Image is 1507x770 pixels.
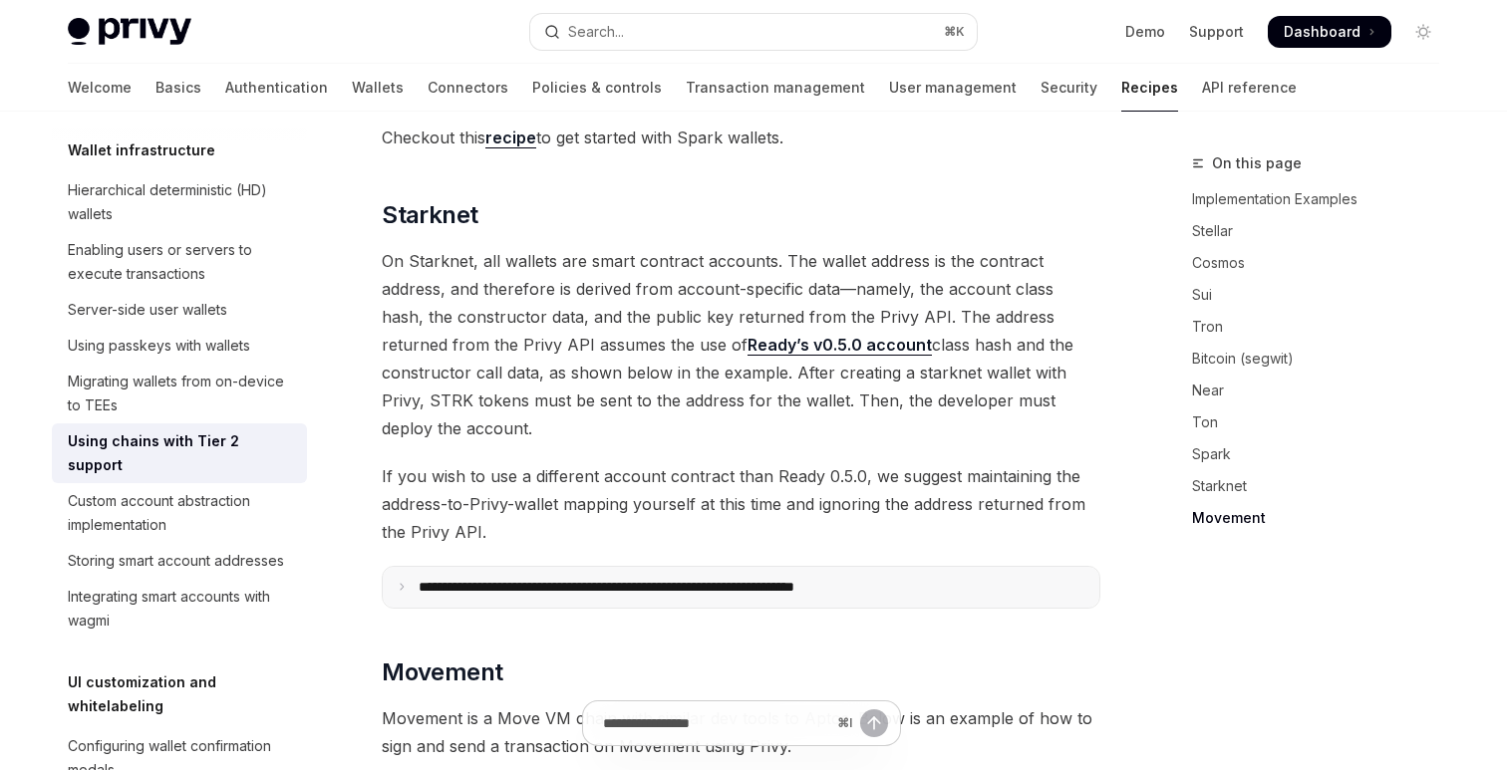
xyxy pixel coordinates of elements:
div: Custom account abstraction implementation [68,489,295,537]
a: Starknet [1192,470,1455,502]
a: API reference [1202,64,1297,112]
a: Security [1041,64,1097,112]
h5: UI customization and whitelabeling [68,670,307,718]
div: Storing smart account addresses [68,549,284,573]
a: Policies & controls [532,64,662,112]
a: Near [1192,375,1455,406]
div: Server-side user wallets [68,298,227,322]
button: Send message [860,709,888,737]
a: Migrating wallets from on-device to TEEs [52,364,307,423]
span: Dashboard [1284,22,1360,42]
a: Support [1189,22,1244,42]
div: Migrating wallets from on-device to TEEs [68,370,295,417]
a: Stellar [1192,215,1455,247]
a: Server-side user wallets [52,292,307,328]
span: ⌘ K [944,24,965,40]
img: light logo [68,18,191,46]
a: Ready’s v0.5.0 account [748,335,932,356]
a: Wallets [352,64,404,112]
a: recipe [485,128,536,148]
a: Welcome [68,64,132,112]
a: Authentication [225,64,328,112]
a: Storing smart account addresses [52,543,307,579]
span: If you wish to use a different account contract than Ready 0.5.0, we suggest maintaining the addr... [382,462,1100,546]
input: Ask a question... [603,701,829,745]
a: Sui [1192,279,1455,311]
button: Open search [530,14,977,50]
div: Integrating smart accounts with wagmi [68,585,295,633]
h5: Wallet infrastructure [68,138,215,162]
a: Movement [1192,502,1455,534]
a: Implementation Examples [1192,183,1455,215]
a: Connectors [428,64,508,112]
a: Cosmos [1192,247,1455,279]
span: On this page [1212,151,1302,175]
a: Transaction management [686,64,865,112]
a: Enabling users or servers to execute transactions [52,232,307,292]
a: Hierarchical deterministic (HD) wallets [52,172,307,232]
div: Enabling users or servers to execute transactions [68,238,295,286]
a: Demo [1125,22,1165,42]
span: Starknet [382,199,477,231]
a: Integrating smart accounts with wagmi [52,579,307,639]
a: User management [889,64,1017,112]
a: Spark [1192,438,1455,470]
a: Basics [155,64,201,112]
a: Custom account abstraction implementation [52,483,307,543]
a: Using chains with Tier 2 support [52,423,307,483]
button: Toggle dark mode [1407,16,1439,48]
div: Hierarchical deterministic (HD) wallets [68,178,295,226]
span: Checkout this to get started with Spark wallets. [382,124,1100,151]
div: Using chains with Tier 2 support [68,429,295,477]
a: Recipes [1121,64,1178,112]
div: Using passkeys with wallets [68,334,250,358]
span: Movement [382,656,502,688]
a: Bitcoin (segwit) [1192,343,1455,375]
a: Tron [1192,311,1455,343]
a: Dashboard [1268,16,1391,48]
span: On Starknet, all wallets are smart contract accounts. The wallet address is the contract address,... [382,247,1100,442]
a: Ton [1192,406,1455,438]
a: Using passkeys with wallets [52,328,307,364]
div: Search... [568,20,624,44]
